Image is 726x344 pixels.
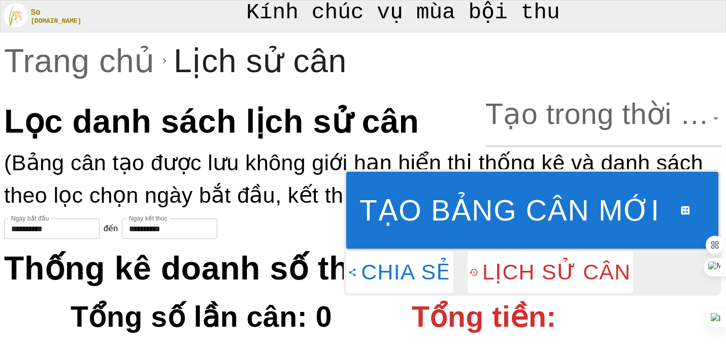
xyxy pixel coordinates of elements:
[468,251,633,293] button: Lịch sử cân
[174,37,347,86] p: Lịch sử cân
[4,218,100,239] input: Choose date, selected date is 2 Th04 2025
[4,37,155,86] p: Trang chủ
[4,244,722,293] div: Thống kê doanh số theo điều kiện lọc
[4,146,722,212] p: (Bảng cân tạo được lưu không giới hạn hiển thị thống kê và danh sách theo lọc chọn ngày bắt đầu, ...
[30,8,81,17] div: So
[4,97,481,146] p: Lọc danh sách lịch sử cân
[104,223,118,235] p: đến
[122,218,217,239] input: Choose date, selected date is 2 Th10 2025
[30,17,81,25] div: [DOMAIN_NAME]
[412,295,655,339] span: Tổng tiền:
[71,295,412,339] span: Tổng số lần cân: 0
[346,251,453,293] button: Chia sẻ
[346,172,718,249] button: Tạo bảng cân mới
[11,214,49,223] label: Ngày bắt đầu
[129,214,168,223] label: Ngày kết thúc
[4,3,28,27] img: Sổ nhà nông Logo
[4,37,722,86] nav: breadcrumb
